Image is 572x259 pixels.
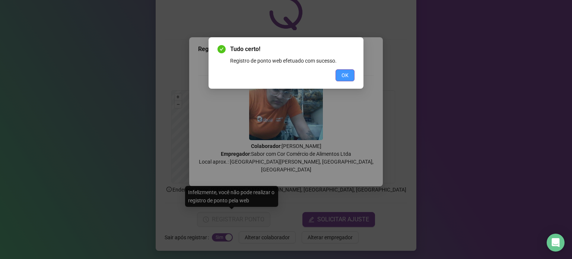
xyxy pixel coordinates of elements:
div: Registro de ponto web efetuado com sucesso. [230,57,355,65]
button: OK [336,69,355,81]
span: OK [341,71,349,79]
span: check-circle [217,45,226,53]
div: Open Intercom Messenger [547,234,565,252]
span: Tudo certo! [230,45,355,54]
